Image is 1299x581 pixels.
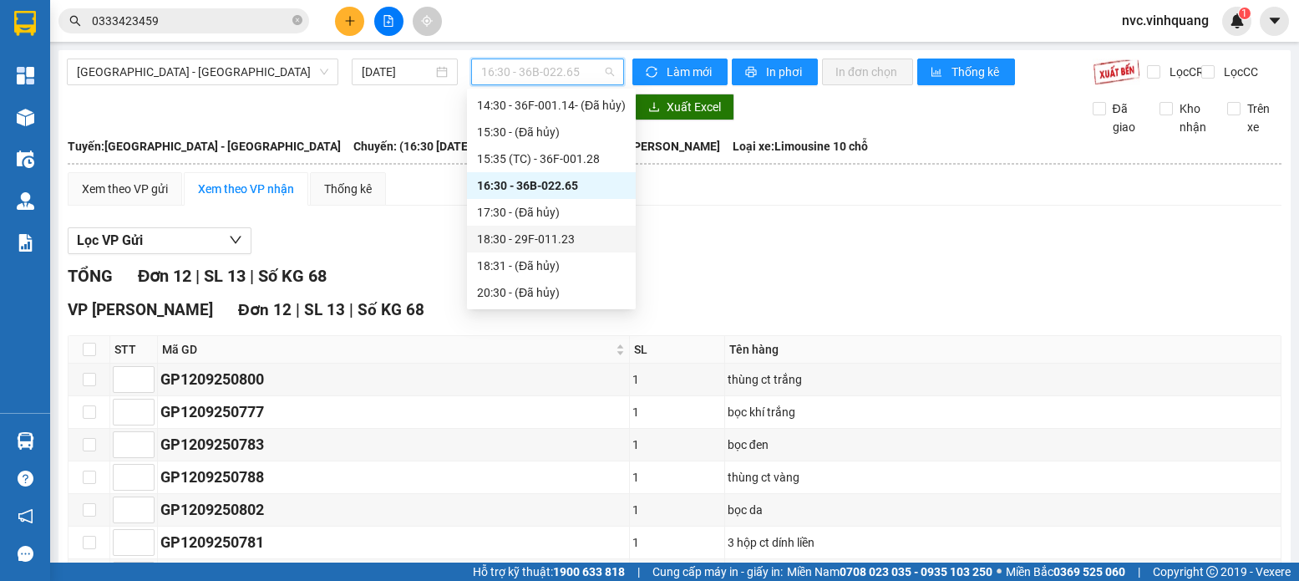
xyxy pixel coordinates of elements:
[477,150,626,168] div: 15:35 (TC) - 36F-001.28
[160,531,627,554] div: GP1209250781
[68,300,213,319] span: VP [PERSON_NAME]
[138,266,191,286] span: Đơn 12
[15,26,94,104] img: logo
[77,230,143,251] span: Lọc VP Gửi
[353,137,475,155] span: Chuyến: (16:30 [DATE])
[951,63,1002,81] span: Thống kê
[362,63,432,81] input: 12/09/2025
[1260,7,1289,36] button: caret-down
[728,403,1278,421] div: bọc khí trắng
[477,203,626,222] div: 17:30 - (Đã hủy)
[162,340,612,359] span: Mã GD
[632,468,722,487] div: 1
[477,123,626,141] div: 15:30 - (Đã hủy)
[160,49,296,67] strong: PHIẾU GỬI HÀNG
[1173,99,1215,136] span: Kho nhận
[1138,563,1140,581] span: |
[632,370,722,389] div: 1
[250,266,254,286] span: |
[114,28,342,46] strong: CÔNG TY TNHH VĨNH QUANG
[158,429,630,461] td: GP1209250783
[1206,566,1218,578] span: copyright
[733,137,868,155] span: Loại xe: Limousine 10 chỗ
[632,436,722,454] div: 1
[1053,565,1125,578] strong: 0369 525 060
[728,533,1278,552] div: 3 hộp ct dính liền
[766,63,804,81] span: In phơi
[787,563,992,581] span: Miền Nam
[292,13,302,29] span: close-circle
[158,527,630,559] td: GP1209250781
[732,59,818,85] button: printerIn phơi
[174,70,282,83] strong: Hotline : 0889 23 23 23
[1230,13,1245,28] img: icon-new-feature
[646,66,660,79] span: sync
[725,336,1281,364] th: Tên hàng
[632,533,722,552] div: 1
[158,494,630,527] td: GP1209250802
[473,563,625,581] span: Hỗ trợ kỹ thuật:
[158,364,630,396] td: GP1209250800
[160,498,627,522] div: GP1209250802
[667,63,714,81] span: Làm mới
[477,257,626,275] div: 18:31 - (Đã hủy)
[238,300,292,319] span: Đơn 12
[68,140,341,153] b: Tuyến: [GEOGRAPHIC_DATA] - [GEOGRAPHIC_DATA]
[17,432,34,450] img: warehouse-icon
[17,67,34,84] img: dashboard-icon
[160,368,627,391] div: GP1209250800
[413,7,442,36] button: aim
[931,66,945,79] span: bar-chart
[229,233,242,247] span: down
[358,300,424,319] span: Số KG 68
[477,283,626,302] div: 20:30 - (Đã hủy)
[160,433,627,456] div: GP1209250783
[77,59,328,84] span: Hà Nội - Thanh Hóa
[917,59,1015,85] button: bar-chartThống kê
[595,137,720,155] span: Tài xế: [PERSON_NAME]
[1241,8,1247,19] span: 1
[840,565,992,578] strong: 0708 023 035 - 0935 103 250
[68,266,113,286] span: TỔNG
[728,370,1278,389] div: thùng ct trắng
[153,86,304,102] strong: : [DOMAIN_NAME]
[296,300,300,319] span: |
[635,94,734,120] button: downloadXuất Excel
[1109,10,1222,31] span: nvc.vinhquang
[374,7,403,36] button: file-add
[1239,8,1251,19] sup: 1
[158,461,630,494] td: GP1209250788
[667,98,721,116] span: Xuất Excel
[1006,563,1125,581] span: Miền Bắc
[477,176,626,195] div: 16:30 - 36B-022.65
[728,501,1278,519] div: bọc da
[728,436,1278,454] div: bọc đen
[477,96,626,115] div: 14:30 - 36F-001.14 - (Đã hủy)
[648,101,660,115] span: download
[383,15,394,27] span: file-add
[292,15,302,25] span: close-circle
[1163,63,1206,81] span: Lọc CR
[160,466,627,489] div: GP1209250788
[198,180,294,198] div: Xem theo VP nhận
[1217,63,1261,81] span: Lọc CC
[14,11,36,36] img: logo-vxr
[1241,99,1282,136] span: Trên xe
[652,563,783,581] span: Cung cấp máy in - giấy in:
[17,109,34,126] img: warehouse-icon
[69,15,81,27] span: search
[335,7,364,36] button: plus
[153,89,195,101] span: Website
[204,266,246,286] span: SL 13
[110,336,158,364] th: STT
[17,150,34,168] img: warehouse-icon
[68,227,251,254] button: Lọc VP Gửi
[728,468,1278,487] div: thùng ct vàng
[160,400,627,424] div: GP1209250777
[632,59,728,85] button: syncLàm mới
[481,59,614,84] span: 16:30 - 36B-022.65
[822,59,913,85] button: In đơn chọn
[553,565,625,578] strong: 1900 633 818
[997,568,1002,575] span: ⚪️
[349,300,353,319] span: |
